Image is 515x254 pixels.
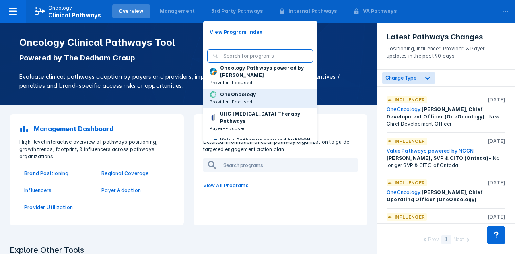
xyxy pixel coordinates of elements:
[441,235,451,244] div: 1
[387,147,505,169] div: - No longer SVP & CITO of Ontada
[387,42,505,60] p: Positioning, Influencer, Provider, & Payer updates in the past 90 days
[203,108,317,134] button: UHC [MEDICAL_DATA] Therapy PathwaysPayer-Focused
[119,8,144,15] div: Overview
[428,236,439,244] div: Prev
[210,125,311,132] p: Payer-Focused
[387,106,485,120] span: [PERSON_NAME], Chief Development Officer (OneOncology)
[101,170,169,177] a: Regional Coverage
[48,4,72,12] p: Oncology
[387,189,483,202] span: [PERSON_NAME], Chief Operating Officer (OneOncology)
[14,138,179,160] p: High-level interactive overview of pathways positioning, growth trends, footprint, & influencers ...
[24,187,92,194] a: Influencers
[19,72,358,90] p: Evaluate clinical pathways adoption by payers and providers, implementation sophistication, finan...
[24,170,92,177] a: Brand Positioning
[453,236,464,244] div: Next
[220,137,311,144] p: Value Pathways powered by NCCN
[387,106,505,128] div: - New Chief Development Officer
[14,119,179,138] a: Management Dashboard
[203,26,317,38] button: View Program Index
[198,177,363,194] a: View All Programs
[24,204,92,211] a: Provider Utilization
[203,134,317,154] button: Value Pathways powered by NCCN
[210,98,256,105] p: Provider-Focused
[220,159,357,171] input: Search programs
[19,37,358,48] h1: Oncology Clinical Pathways Tool
[387,106,422,112] a: OneOncology:
[288,8,337,15] div: Internal Pathways
[210,114,217,121] img: uhc-pathways.png
[394,96,425,103] p: Influencer
[210,139,217,142] img: value-pathways-nccn.png
[385,75,416,81] span: Change Type
[223,52,308,60] input: Search for programs
[387,189,505,203] div: -
[210,91,217,98] img: oneoncology.png
[112,4,150,18] a: Overview
[160,8,195,15] div: Management
[387,32,505,42] h3: Latest Pathways Changes
[203,89,317,108] button: OneOncologyProvider-Focused
[387,189,422,195] a: OneOncology:
[363,8,397,15] div: VA Pathways
[220,91,256,98] p: OneOncology
[220,110,311,125] p: UHC [MEDICAL_DATA] Therapy Pathways
[198,119,363,138] a: 3rd Party Pathways Programs
[205,4,270,18] a: 3rd Party Pathways
[101,187,169,194] a: Payer Adoption
[198,138,363,153] p: Detailed information of each pathway organization to guide targeted engagement action plan
[488,213,505,221] p: [DATE]
[48,12,101,19] span: Clinical Pathways
[153,4,202,18] a: Management
[210,29,263,36] p: View Program Index
[488,138,505,145] p: [DATE]
[387,148,475,154] a: Value Pathways powered by NCCN:
[487,226,505,244] div: Contact Support
[488,96,505,103] p: [DATE]
[210,79,311,86] p: Provider-Focused
[220,64,311,79] p: Oncology Pathways powered by [PERSON_NAME]
[394,179,425,186] p: Influencer
[211,8,263,15] div: 3rd Party Pathways
[203,62,317,89] button: Oncology Pathways powered by [PERSON_NAME]Provider-Focused
[210,68,217,75] img: dfci-pathways.png
[19,53,358,63] p: Powered by The Dedham Group
[387,223,505,252] div: - Newly identified KDM
[394,138,425,145] p: Influencer
[394,213,425,221] p: Influencer
[488,179,505,186] p: [DATE]
[34,124,113,134] p: Management Dashboard
[387,155,488,161] span: [PERSON_NAME], SVP & CITO (Ontada)
[497,1,513,18] div: ...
